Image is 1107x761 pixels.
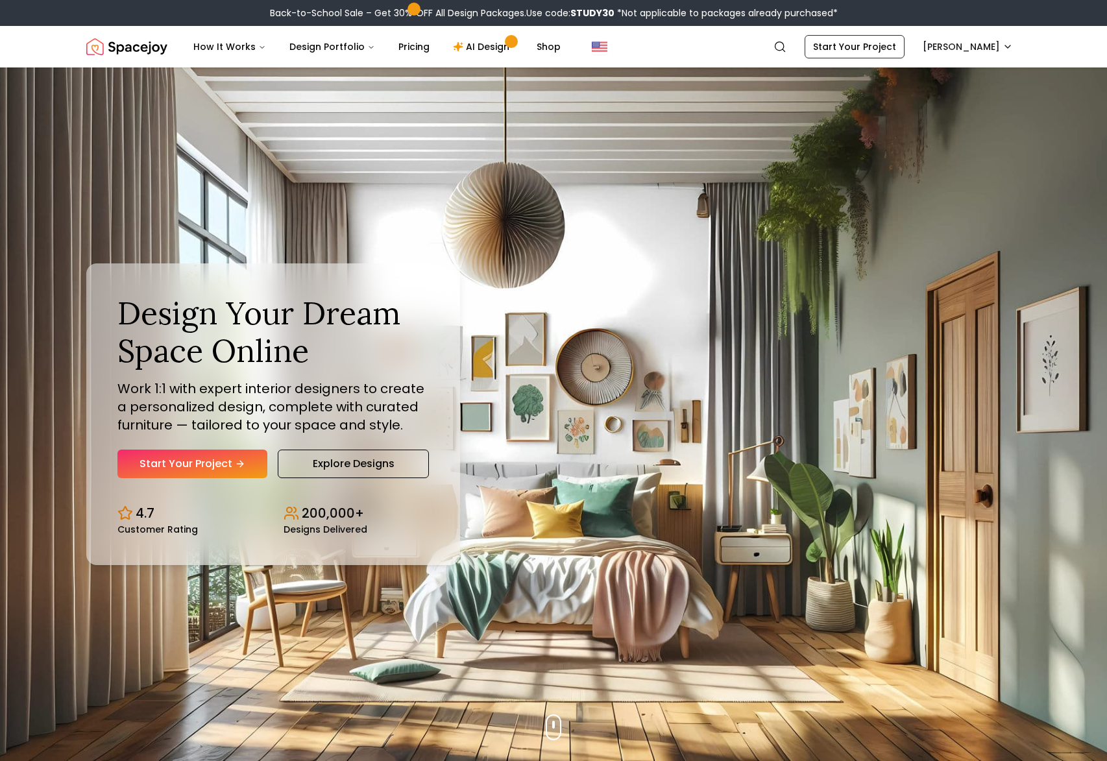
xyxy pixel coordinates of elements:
[526,34,571,60] a: Shop
[117,380,429,434] p: Work 1:1 with expert interior designers to create a personalized design, complete with curated fu...
[270,6,838,19] div: Back-to-School Sale – Get 30% OFF All Design Packages.
[278,450,429,478] a: Explore Designs
[183,34,276,60] button: How It Works
[117,450,267,478] a: Start Your Project
[614,6,838,19] span: *Not applicable to packages already purchased*
[117,295,429,369] h1: Design Your Dream Space Online
[284,525,367,534] small: Designs Delivered
[388,34,440,60] a: Pricing
[279,34,385,60] button: Design Portfolio
[136,504,154,522] p: 4.7
[592,39,607,54] img: United States
[526,6,614,19] span: Use code:
[183,34,571,60] nav: Main
[915,35,1021,58] button: [PERSON_NAME]
[805,35,905,58] a: Start Your Project
[443,34,524,60] a: AI Design
[86,34,167,60] img: Spacejoy Logo
[86,26,1021,67] nav: Global
[117,525,198,534] small: Customer Rating
[302,504,364,522] p: 200,000+
[117,494,429,534] div: Design stats
[570,6,614,19] b: STUDY30
[86,34,167,60] a: Spacejoy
